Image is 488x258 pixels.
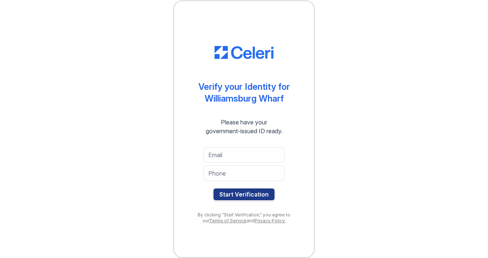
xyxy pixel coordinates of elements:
[255,218,286,223] a: Privacy Policy.
[215,46,273,59] img: CE_Logo_Blue-a8612792a0a2168367f1c8372b55b34899dd931a85d93a1a3d3e32e68fde9ad4.png
[204,166,284,181] input: Phone
[189,212,299,224] div: By clicking "Start Verification," you agree to our and
[198,81,290,105] div: Verify your Identity for Williamsburg Wharf
[204,147,284,163] input: Email
[213,188,275,200] button: Start Verification
[209,218,247,223] a: Terms of Service
[192,118,296,135] div: Please have your government-issued ID ready.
